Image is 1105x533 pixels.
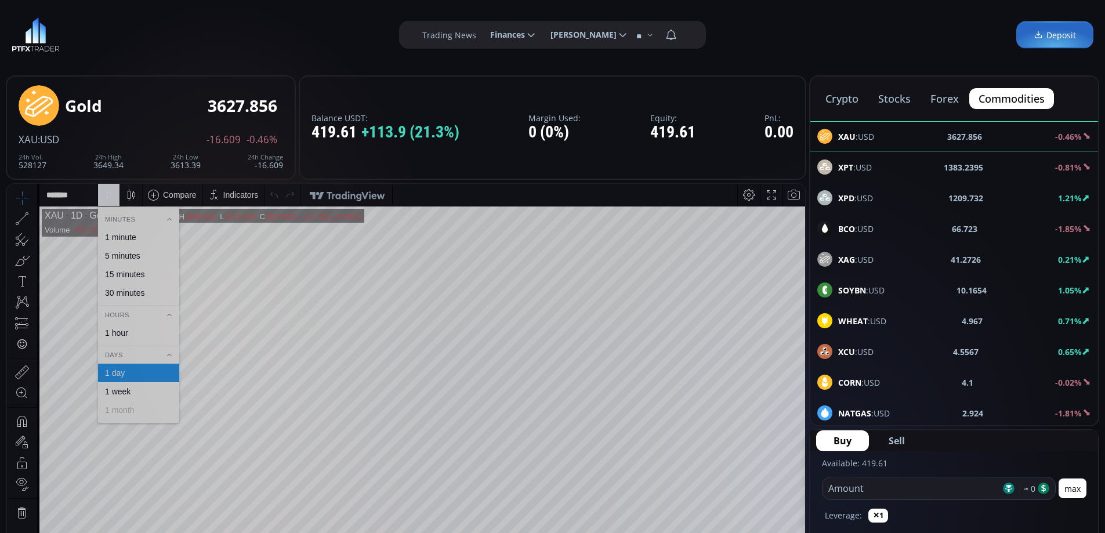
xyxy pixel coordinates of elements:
div: 24h Low [171,154,201,161]
div: 3649.34 [93,154,124,169]
div: Hours [91,125,172,137]
div: 1 day [98,184,118,194]
span: :USD [838,284,885,296]
div: 1 hour [98,144,121,154]
span: :USD [838,253,874,266]
b: -0.81% [1055,162,1082,173]
span: ≈ 0 [1020,483,1035,495]
div: 5y [42,466,50,476]
label: Leverage: [825,509,862,521]
button: commodities [969,88,1054,109]
b: 4.967 [962,315,983,327]
div: Gold [65,97,102,115]
div: 5d [114,466,124,476]
button: ✕1 [868,509,888,523]
b: XPT [838,162,853,173]
img: LOGO [12,17,60,52]
button: crypto [816,88,868,109]
span: :USD [838,315,886,327]
span: :USD [838,407,890,419]
div: 1d [131,466,140,476]
div: 30 minutes [98,104,137,114]
button: Sell [871,430,922,451]
div: 528127 [19,154,46,169]
div: 3m [75,466,86,476]
span: :USD [838,161,872,173]
span: [PERSON_NAME] [542,23,617,46]
div: 1 week [98,203,124,212]
span: -16.609 [206,135,241,145]
button: Buy [816,430,869,451]
div: 24h Change [248,154,283,161]
b: CORN [838,377,861,388]
div: 1 month [98,222,128,231]
div: XAU [38,27,57,37]
span: :USD [838,346,874,358]
b: 41.2726 [951,253,981,266]
label: Available: 419.61 [822,458,887,469]
div: 0 (0%) [528,124,581,142]
span: -0.46% [247,135,277,145]
div: Go to [155,460,174,482]
a: Deposit [1016,21,1093,49]
div: Hide Drawings Toolbar [27,433,32,448]
div: 1m [95,466,106,476]
div: Indicators [216,6,252,16]
div: L [213,28,218,37]
b: 2.924 [962,407,983,419]
div: Toggle Auto Scale [772,460,796,482]
span: Buy [834,434,852,448]
span: Finances [482,23,525,46]
button: max [1059,478,1086,498]
b: 1383.2395 [944,161,983,173]
div: 3612.835 [218,28,249,37]
div: 419.61 [650,124,695,142]
span: XAU [19,133,38,146]
label: Balance USDT: [311,114,459,122]
span: 14:46:01 (UTC) [666,466,722,476]
div: 1 minute [98,49,129,58]
b: 0.21% [1058,254,1082,265]
b: 0.65% [1058,346,1082,357]
span: :USD [838,192,873,204]
button: stocks [869,88,920,109]
div: 3627.856 [208,97,277,115]
label: Trading News [422,29,476,41]
span: +113.9 (21.3%) [361,124,459,142]
span: :USD [38,133,59,146]
div: −12.730 (−0.35%) [294,28,354,37]
b: WHEAT [838,316,868,327]
button: 14:46:01 (UTC) [662,460,726,482]
label: Margin Used: [528,114,581,122]
b: 0.71% [1058,316,1082,327]
span: :USD [838,223,874,235]
b: XCU [838,346,855,357]
div: 1y [59,466,67,476]
div: 3649.345 [178,28,209,37]
button: forex [921,88,968,109]
div: log [757,466,768,476]
div: 371.728K [67,42,100,50]
b: NATGAS [838,408,871,419]
div: D [99,6,104,16]
div: Toggle Percentage [737,460,753,482]
b: BCO [838,223,855,234]
div:  [10,155,20,166]
div: C [253,28,259,37]
div: Volume [38,42,63,50]
b: 1209.732 [948,192,983,204]
div: 419.61 [311,124,459,142]
div: H [172,28,178,37]
b: 10.1654 [957,284,987,296]
b: 4.1 [962,376,973,389]
b: -1.85% [1055,223,1082,234]
b: XAG [838,254,855,265]
b: 4.5567 [953,346,979,358]
b: SOYBN [838,285,866,296]
b: 66.723 [952,223,977,235]
span: :USD [838,376,880,389]
div: auto [776,466,792,476]
b: XPD [838,193,854,204]
div: 5 minutes [98,67,133,77]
